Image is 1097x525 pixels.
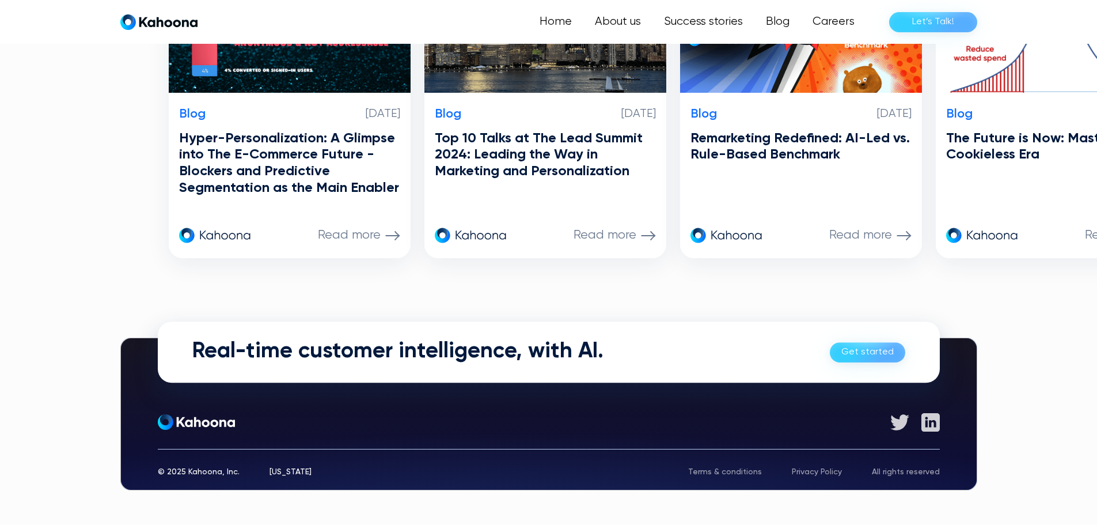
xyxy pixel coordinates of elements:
p: Blog [690,107,717,122]
p: Read more [574,228,636,243]
p: Blog [179,107,206,122]
img: kahoona [179,226,252,245]
p: [DATE] [366,107,400,121]
p: Blog [435,107,461,122]
a: Privacy Policy [792,468,842,476]
p: [DATE] [877,107,912,121]
div: All rights reserved [872,468,940,476]
h3: Top 10 Talks at The Lead Summit 2024: Leading the Way in Marketing and Personalization [435,130,656,180]
a: Terms & conditions [688,468,762,476]
p: Blog [946,107,973,122]
p: Read more [318,228,381,243]
p: [DATE] [621,107,656,121]
p: Read more [829,228,892,243]
h3: Hyper-Personalization: A Glimpse into The E-Commerce Future - Blockers and Predictive Segmentatio... [179,130,400,197]
div: © 2025 Kahoona, Inc. [158,468,240,476]
img: kahoona [435,226,507,245]
img: kahoona [946,226,1019,245]
a: Get started [830,342,905,362]
img: kahoona [690,226,763,245]
h2: Real-time customer intelligence, with AI. [192,339,603,366]
h3: Remarketing Redefined: AI-Led vs. Rule-Based Benchmark [690,130,912,164]
div: [US_STATE] [269,468,312,476]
